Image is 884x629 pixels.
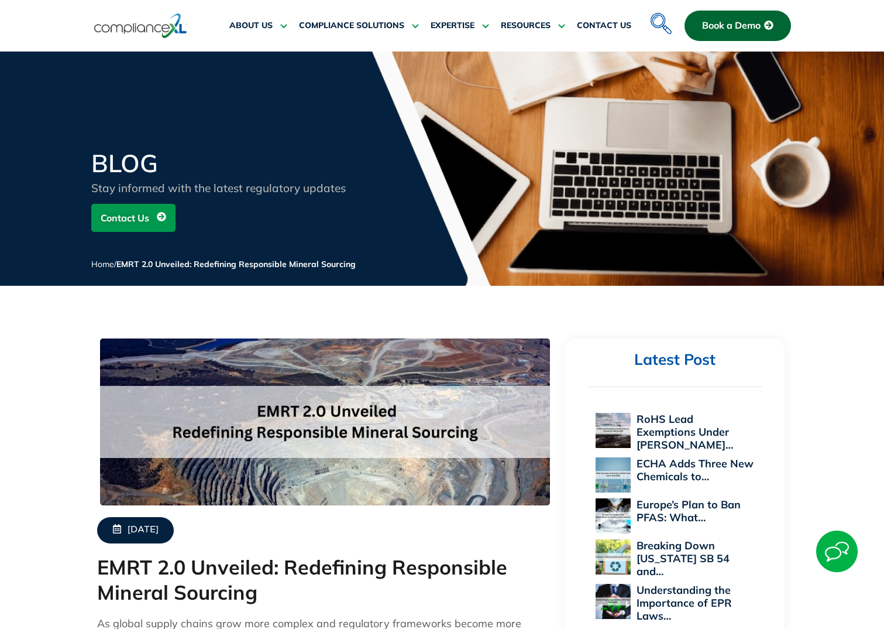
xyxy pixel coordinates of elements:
[101,207,149,229] span: Contact Us
[637,539,730,578] a: Breaking Down [US_STATE] SB 54 and…
[431,20,474,31] span: EXPERTISE
[577,20,631,31] span: CONTACT US
[229,20,273,31] span: ABOUT US
[587,350,762,370] h2: Latest Post
[116,259,356,269] span: EMRT 2.0 Unveiled: Redefining Responsible Mineral Sourcing
[91,181,346,195] span: Stay informed with the latest regulatory updates
[596,413,631,448] img: RoHS Lead Exemptions Under Annex III A Guide for 2025 to 2027
[431,12,489,40] a: EXPERTISE
[637,412,733,452] a: RoHS Lead Exemptions Under [PERSON_NAME]…
[637,498,741,524] a: Europe’s Plan to Ban PFAS: What…
[229,12,287,40] a: ABOUT US
[816,531,858,572] img: Start Chat
[91,259,114,269] a: Home
[91,259,356,269] span: /
[501,12,565,40] a: RESOURCES
[501,20,551,31] span: RESOURCES
[685,11,791,41] a: Book a Demo
[97,517,174,543] a: [DATE]
[299,20,404,31] span: COMPLIANCE SOLUTIONS
[97,555,553,605] h1: EMRT 2.0 Unveiled: Redefining Responsible Mineral Sourcing
[299,12,419,40] a: COMPLIANCE SOLUTIONS
[596,457,631,493] img: ECHA Adds Three New Chemicals to REACH Candidate List in June 2025
[94,12,187,39] img: logo-one.svg
[596,539,631,575] img: Breaking Down California SB 54 and the EPR Mandate
[91,204,176,232] a: Contact Us
[128,524,159,536] span: [DATE]
[577,12,631,40] a: CONTACT US
[637,457,754,483] a: ECHA Adds Three New Chemicals to…
[596,584,631,619] img: Understanding the Importance of EPR Laws for Businesses
[648,6,671,29] a: navsearch-button
[637,583,732,623] a: Understanding the Importance of EPR Laws…
[702,20,761,31] span: Book a Demo
[596,498,631,534] img: Europe’s Plan to Ban PFAS: What It Means for Industry and Consumers
[100,339,550,505] img: EMRT 2.0 Unveiled_ Redefining Responsible Mineral Sourcing
[91,151,372,176] h2: BLOG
